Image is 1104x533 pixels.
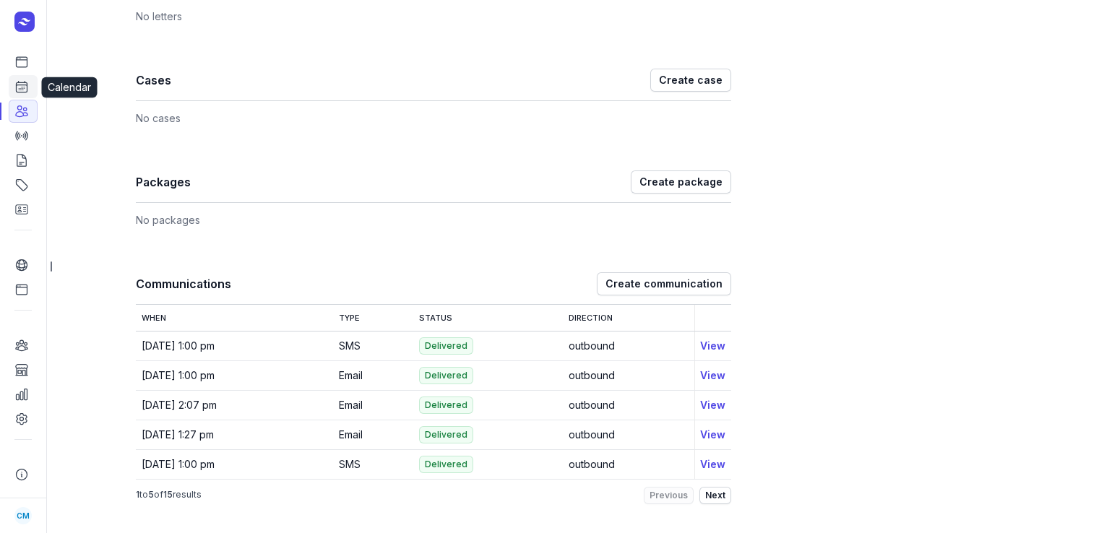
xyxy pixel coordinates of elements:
span: Previous [650,490,688,501]
td: outbound [563,450,694,480]
h1: Cases [136,70,650,90]
button: Next [699,487,731,504]
td: outbound [563,420,694,450]
td: Email [333,420,413,450]
span: Delivered [419,456,473,473]
span: Create package [639,173,723,191]
td: [DATE] 1:00 pm [136,361,333,391]
a: View [700,428,725,441]
span: Delivered [419,396,473,414]
th: Type [333,305,413,331]
a: View [700,339,725,352]
button: Create package [631,170,731,194]
span: Create case [659,71,723,89]
span: Delivered [419,426,473,443]
h1: Packages [136,172,631,192]
span: Create communication [605,275,723,292]
td: [DATE] 1:27 pm [136,420,333,450]
a: View [700,399,725,411]
span: 1 [136,489,139,500]
span: Delivered [419,337,473,355]
a: View [700,458,725,470]
h1: Communications [136,274,597,294]
p: to of results [136,489,202,500]
td: outbound [563,361,694,391]
div: No packages [136,203,731,229]
th: When [136,305,333,331]
span: CM [17,507,30,524]
button: Previous [644,487,694,504]
span: Delivered [419,367,473,384]
td: Email [333,391,413,420]
div: Calendar [42,77,98,97]
td: [DATE] 2:07 pm [136,391,333,420]
span: Next [705,490,725,501]
div: No cases [136,101,731,127]
td: SMS [333,331,413,361]
td: outbound [563,391,694,420]
td: Email [333,361,413,391]
td: outbound [563,331,694,361]
span: 5 [148,489,154,500]
td: [DATE] 1:00 pm [136,331,333,361]
a: View [700,369,725,381]
td: [DATE] 1:00 pm [136,450,333,480]
span: 15 [163,489,173,500]
th: Direction [563,305,694,331]
td: SMS [333,450,413,480]
th: Status [413,305,563,331]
